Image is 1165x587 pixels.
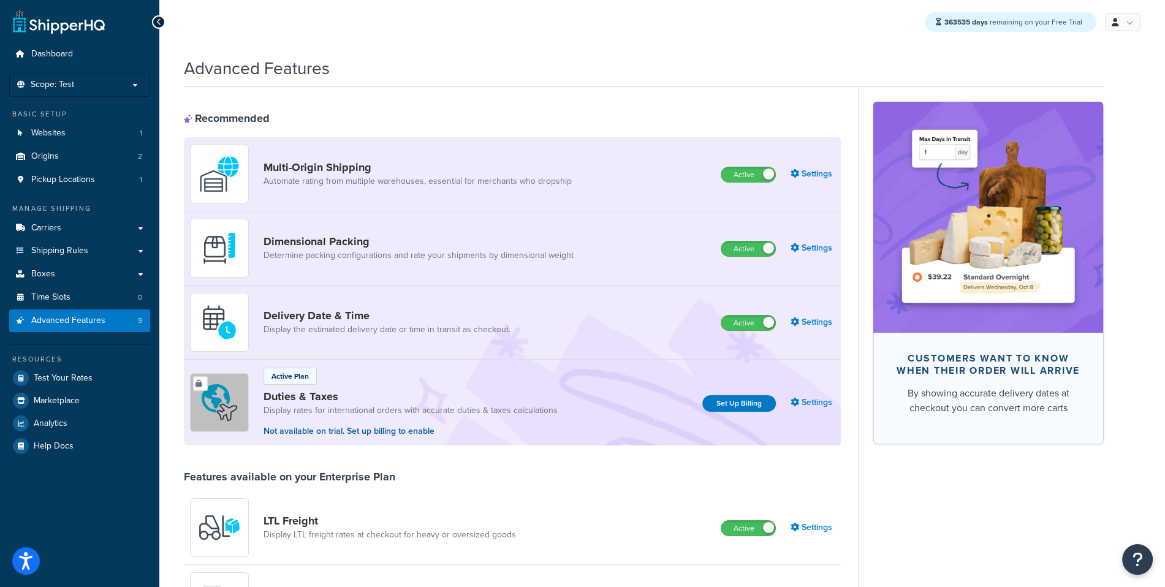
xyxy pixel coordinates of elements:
img: gfkeb5ejjkALwAAAABJRU5ErkJggg== [198,301,241,344]
a: Advanced Features9 [9,309,150,332]
a: Origins2 [9,145,150,168]
li: Websites [9,122,150,145]
li: Advanced Features [9,309,150,332]
p: Not available on trial. Set up billing to enable [264,425,558,438]
span: Boxes [31,269,55,279]
li: Pickup Locations [9,169,150,191]
a: Settings [791,519,835,536]
label: Active [721,167,775,182]
a: LTL Freight [264,514,516,528]
div: Customers want to know when their order will arrive [893,352,1083,377]
a: Automate rating from multiple warehouses, essential for merchants who dropship [264,175,572,187]
span: Websites [31,128,66,138]
span: 1 [140,128,142,138]
a: Settings [791,165,835,183]
li: Time Slots [9,286,150,309]
a: Carriers [9,217,150,240]
img: feature-image-ddt-36eae7f7280da8017bfb280eaccd9c446f90b1fe08728e4019434db127062ab4.png [892,120,1085,314]
a: Settings [791,394,835,411]
a: Marketplace [9,390,150,412]
img: DTVBYsAAAAAASUVORK5CYII= [198,227,241,270]
span: 2 [138,151,142,162]
span: Help Docs [34,441,74,452]
span: 9 [138,316,142,326]
a: Dimensional Packing [264,235,574,248]
span: Advanced Features [31,316,105,326]
a: Determine packing configurations and rate your shipments by dimensional weight [264,249,574,262]
label: Active [721,521,775,536]
span: Pickup Locations [31,175,95,185]
div: Recommended [184,112,270,125]
span: Dashboard [31,49,73,59]
div: Features available on your Enterprise Plan [184,470,395,483]
span: Shipping Rules [31,246,88,256]
a: Display the estimated delivery date or time in transit as checkout. [264,324,510,336]
span: Carriers [31,223,61,233]
span: remaining on your Free Trial [944,17,1082,28]
a: Time Slots0 [9,286,150,309]
div: Resources [9,354,150,365]
img: y79ZsPf0fXUFUhFXDzUgf+ktZg5F2+ohG75+v3d2s1D9TjoU8PiyCIluIjV41seZevKCRuEjTPPOKHJsQcmKCXGdfprl3L4q7... [198,506,241,549]
a: Settings [791,240,835,257]
div: Basic Setup [9,109,150,119]
span: Marketplace [34,396,80,406]
li: Origins [9,145,150,168]
a: Websites1 [9,122,150,145]
span: Analytics [34,418,67,429]
button: Open Resource Center [1122,544,1153,575]
span: 0 [138,292,142,303]
a: Display rates for international orders with accurate duties & taxes calculations [264,404,558,417]
a: Dashboard [9,43,150,66]
a: Display LTL freight rates at checkout for heavy or oversized goods [264,529,516,541]
img: WatD5o0RtDAAAAAElFTkSuQmCC [198,153,241,195]
span: Time Slots [31,292,70,303]
p: Active Plan [271,371,309,382]
a: Shipping Rules [9,240,150,262]
a: Test Your Rates [9,367,150,389]
div: By showing accurate delivery dates at checkout you can convert more carts [893,386,1083,415]
span: Scope: Test [31,80,74,90]
a: Boxes [9,263,150,286]
div: Manage Shipping [9,203,150,214]
h1: Advanced Features [184,56,330,80]
a: Duties & Taxes [264,390,558,403]
label: Active [721,241,775,256]
label: Active [721,316,775,330]
a: Settings [791,314,835,331]
span: Origins [31,151,59,162]
a: Delivery Date & Time [264,309,510,322]
a: Help Docs [9,435,150,457]
span: Test Your Rates [34,373,93,384]
a: Analytics [9,412,150,434]
a: Pickup Locations1 [9,169,150,191]
strong: 363535 days [944,17,988,28]
span: 1 [140,175,142,185]
a: Multi-Origin Shipping [264,161,572,174]
a: Set Up Billing [702,395,776,412]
